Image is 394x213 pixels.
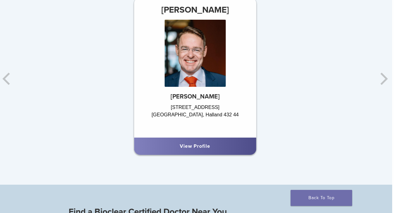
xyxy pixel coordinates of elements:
[165,20,226,87] img: Dr. Johan Hagman
[171,93,220,100] strong: [PERSON_NAME]
[134,104,256,131] div: [STREET_ADDRESS] [GEOGRAPHIC_DATA], Halland 432 44
[134,2,256,17] h3: [PERSON_NAME]
[291,190,352,206] a: Back To Top
[180,143,210,149] a: View Profile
